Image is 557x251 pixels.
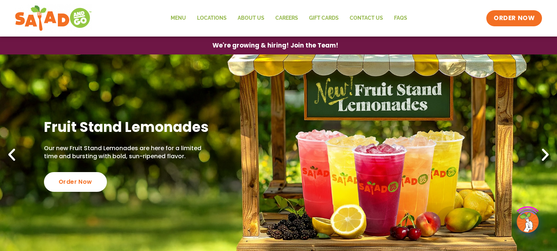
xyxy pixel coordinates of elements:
a: Contact Us [344,10,389,27]
a: We're growing & hiring! Join the Team! [201,37,349,54]
p: Our new Fruit Stand Lemonades are here for a limited time and bursting with bold, sun-ripened fla... [44,144,213,161]
a: Locations [192,10,232,27]
a: Menu [165,10,192,27]
div: Order Now [44,172,107,192]
a: About Us [232,10,270,27]
a: Careers [270,10,304,27]
img: new-SAG-logo-768×292 [15,4,92,33]
span: ORDER NOW [494,14,535,23]
a: ORDER NOW [486,10,542,26]
nav: Menu [165,10,413,27]
span: We're growing & hiring! Join the Team! [212,42,338,49]
a: FAQs [389,10,413,27]
a: GIFT CARDS [304,10,344,27]
h2: Fruit Stand Lemonades [44,118,213,136]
